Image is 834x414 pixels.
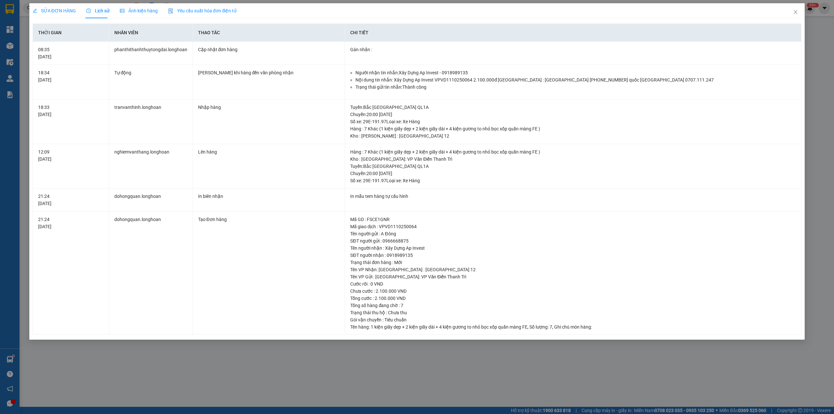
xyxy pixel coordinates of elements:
[350,302,796,309] div: Tổng số hàng đang chờ : 7
[38,46,104,60] div: 08:35 [DATE]
[550,324,552,330] span: 7
[109,42,193,65] td: phanthithanhthuytongdai.longhoan
[345,24,801,42] th: Chi tiết
[38,104,104,118] div: 18:33 [DATE]
[38,216,104,230] div: 21:24 [DATE]
[355,69,796,76] li: Người nhận tin nhắn: Xây Dựng Ap Invest - 0918989135
[350,163,796,184] div: Tuyến : Bắc [GEOGRAPHIC_DATA] QL1A Chuyến: 20:00 [DATE] Số xe: 29E-191.97 Loại xe: Xe Hàng
[350,230,796,237] div: Tên người gửi : A Đông
[350,223,796,230] div: Mã giao dịch : VPVD1110250064
[350,193,796,200] div: In mẫu tem hàng tự cấu hình
[355,83,796,91] li: Trạng thái gửi tin nhắn: Thành công
[168,8,173,14] img: icon
[109,24,193,42] th: Nhân viên
[109,188,193,212] td: dohongquan.longhoan
[350,46,796,53] div: Gán nhãn :
[786,3,805,22] button: Close
[355,76,796,83] li: Nội dung tin nhắn: Xây Dựng Ap Invest VPVD1110250064 2.100.000đ [GEOGRAPHIC_DATA] : [GEOGRAPHIC_D...
[109,212,193,335] td: dohongquan.longhoan
[350,295,796,302] div: Tổng cước : 2.100.000 VND
[198,46,340,53] div: Cập nhật đơn hàng
[350,323,796,331] div: Tên hàng: , Số lượng: , Ghi chú món hàng:
[350,132,796,140] div: Kho : [PERSON_NAME] : [GEOGRAPHIC_DATA] 12
[198,104,340,111] div: Nhập hàng
[33,24,109,42] th: Thời gian
[350,316,796,323] div: Gói vận chuyển : Tiêu chuẩn
[193,24,345,42] th: Thao tác
[350,125,796,132] div: Hàng : 7 Khác (1 kiện giấy dẹp + 2 kiện giấy dài + 4 kiện gương to nhỏ bọc xốp quấn màng FE )
[120,8,158,13] span: Ảnh kiện hàng
[198,69,340,76] div: [PERSON_NAME] khi hàng đến văn phòng nhận
[38,69,104,83] div: 18:34 [DATE]
[793,9,798,15] span: close
[350,216,796,223] div: Mã GD : FSCE1GNR
[198,216,340,223] div: Tạo Đơn hàng
[109,144,193,189] td: nghiemvanthang.longhoan
[371,324,527,330] span: 1 kiện giấy dẹp + 2 kiện giấy dài + 4 kiện gương to nhỏ bọc xốp quấn màng FE
[168,8,237,13] span: Yêu cầu xuất hóa đơn điện tử
[350,266,796,273] div: Tên VP Nhận: [GEOGRAPHIC_DATA] : [GEOGRAPHIC_DATA] 12
[350,309,796,316] div: Trạng thái thu hộ : Chưa thu
[120,8,124,13] span: picture
[38,193,104,207] div: 21:24 [DATE]
[86,8,91,13] span: clock-circle
[86,8,109,13] span: Lịch sử
[33,8,37,13] span: edit
[350,252,796,259] div: SĐT người nhận : 0918989135
[109,65,193,100] td: Tự động
[350,280,796,288] div: Cước rồi : 0 VND
[350,148,796,155] div: Hàng : 7 Khác (1 kiện giấy dẹp + 2 kiện giấy dài + 4 kiện gương to nhỏ bọc xốp quấn màng FE )
[350,259,796,266] div: Trạng thái đơn hàng : Mới
[109,99,193,144] td: tranvanthinh.longhoan
[350,155,796,163] div: Kho : [GEOGRAPHIC_DATA]: VP Văn Điển Thanh Trì
[198,193,340,200] div: In biên nhận
[38,148,104,163] div: 12:09 [DATE]
[350,273,796,280] div: Tên VP Gửi : [GEOGRAPHIC_DATA]: VP Văn Điển Thanh Trì
[350,288,796,295] div: Chưa cước : 2.100.000 VND
[33,8,76,13] span: SỬA ĐƠN HÀNG
[350,237,796,244] div: SĐT người gửi : 0966668875
[350,104,796,125] div: Tuyến : Bắc [GEOGRAPHIC_DATA] QL1A Chuyến: 20:00 [DATE] Số xe: 29E-191.97 Loại xe: Xe Hàng
[198,148,340,155] div: Lên hàng
[350,244,796,252] div: Tên người nhận : Xây Dựng Ap Invest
